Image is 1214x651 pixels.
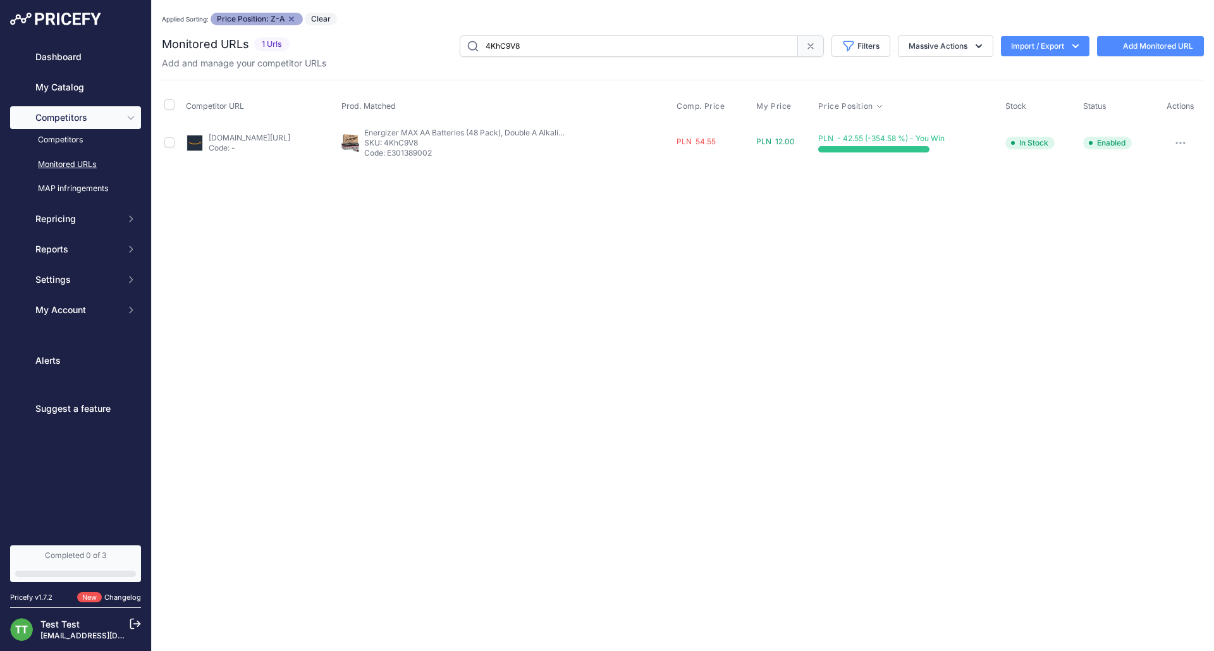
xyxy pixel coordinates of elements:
span: Enabled [1083,137,1132,149]
a: MAP infringements [10,178,141,200]
p: SKU: 4KhC9V8 [364,138,567,148]
span: Comp. Price [677,101,725,111]
span: Actions [1167,101,1194,111]
a: My Catalog [10,76,141,99]
a: Monitored URLs [10,154,141,176]
h2: Monitored URLs [162,35,249,53]
span: Energizer MAX AA Batteries (48 Pack), Double A Alkaline Batteries [364,128,601,137]
p: Code: E301389002 [364,148,567,158]
a: Test Test [40,619,80,629]
a: Alerts [10,349,141,372]
span: PLN - 42.55 (-354.58 %) - You Win [818,133,945,143]
input: Search [460,35,798,57]
a: [EMAIL_ADDRESS][DOMAIN_NAME] [40,631,173,640]
button: Comp. Price [677,101,728,111]
a: Completed 0 of 3 [10,545,141,582]
button: Filters [831,35,890,57]
span: PLN 54.55 [677,137,716,146]
p: Code: - [209,143,290,153]
button: Competitors [10,106,141,129]
div: Pricefy v1.7.2 [10,592,52,603]
a: Add Monitored URL [1097,36,1204,56]
nav: Sidebar [10,46,141,530]
span: Competitor URL [186,101,244,111]
span: Reports [35,243,118,256]
img: Pricefy Logo [10,13,101,25]
span: Price Position [818,101,873,111]
div: Completed 0 of 3 [15,550,136,561]
button: Clear [305,13,337,25]
span: Competitors [35,111,118,124]
span: Prod. Matched [341,101,396,111]
span: Stock [1005,101,1026,111]
span: Status [1083,101,1107,111]
button: Import / Export [1001,36,1089,56]
small: Applied Sorting: [162,15,209,23]
span: PLN 12.00 [756,137,795,146]
button: Price Position [818,101,883,111]
span: My Account [35,304,118,316]
button: Repricing [10,208,141,230]
span: 1 Urls [254,37,290,52]
a: Dashboard [10,46,141,68]
span: Price Position: Z-A [211,13,303,25]
a: [DOMAIN_NAME][URL] [209,133,290,142]
a: Suggest a feature [10,397,141,420]
p: Add and manage your competitor URLs [162,57,326,70]
button: Reports [10,238,141,261]
button: My Account [10,299,141,321]
button: Massive Actions [898,35,993,57]
span: My Price [756,101,792,111]
button: Settings [10,268,141,291]
span: Repricing [35,213,118,225]
span: Settings [35,273,118,286]
span: New [77,592,102,603]
span: In Stock [1005,137,1055,149]
a: Competitors [10,129,141,151]
a: Changelog [104,593,141,602]
button: My Price [756,101,794,111]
